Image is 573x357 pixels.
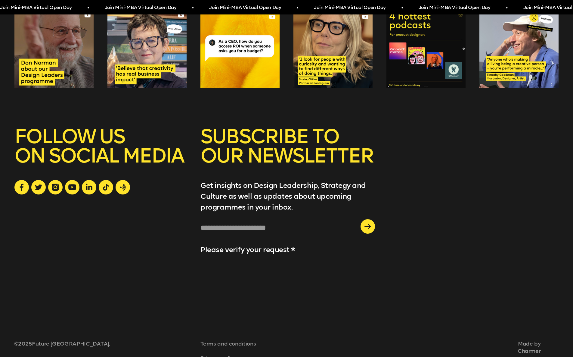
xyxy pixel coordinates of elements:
a: Terms and conditions [200,340,256,347]
h5: FOLLOW US ON SOCIAL MEDIA [14,127,186,180]
iframe: reCAPTCHA [200,258,250,302]
span: © 2025 Future [GEOGRAPHIC_DATA]. [14,340,125,347]
span: • [506,2,507,13]
p: Get insights on Design Leadership, Strategy and Culture as well as updates about upcoming program... [200,180,375,213]
a: Charmer [256,347,540,355]
span: • [87,2,89,13]
h5: SUBSCRIBE TO OUR NEWSLETTER [200,127,375,180]
span: • [192,2,194,13]
span: • [401,2,403,13]
label: Please verify your request * [200,245,295,254]
span: Made by [256,340,540,355]
span: • [296,2,298,13]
